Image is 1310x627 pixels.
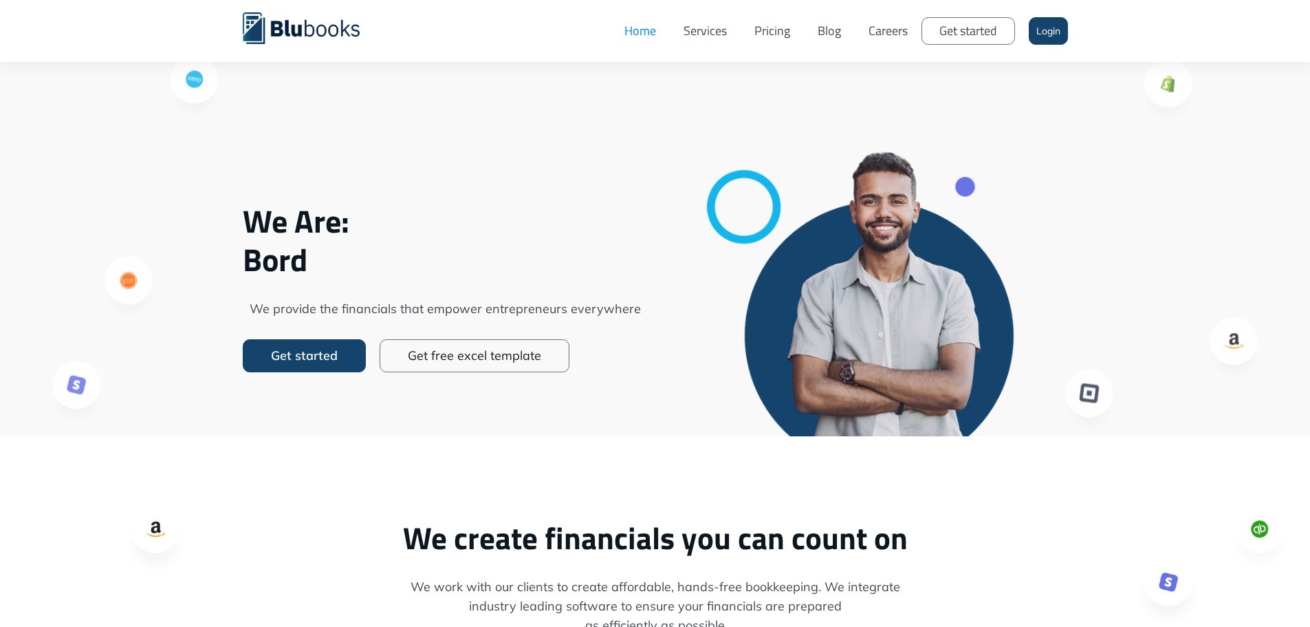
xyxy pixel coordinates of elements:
[243,519,1068,557] h2: We create financials you can count on
[921,17,1015,45] a: Get started
[243,577,1068,597] span: We work with our clients to create affordable, hands-free bookkeeping. We integrate
[243,202,648,240] span: We Are:
[380,339,569,372] a: Get free excel template
[243,597,1068,616] span: industry leading software to ensure your financials are prepared
[243,339,366,372] a: Get started
[670,10,741,52] a: Services
[243,10,380,44] a: home
[804,10,855,52] a: Blog
[243,299,648,319] span: We provide the financials that empower entrepreneurs everywhere
[741,10,804,52] a: Pricing
[855,10,921,52] a: Careers
[611,10,670,52] a: Home
[243,240,648,279] span: Bord
[1029,17,1068,45] a: Login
